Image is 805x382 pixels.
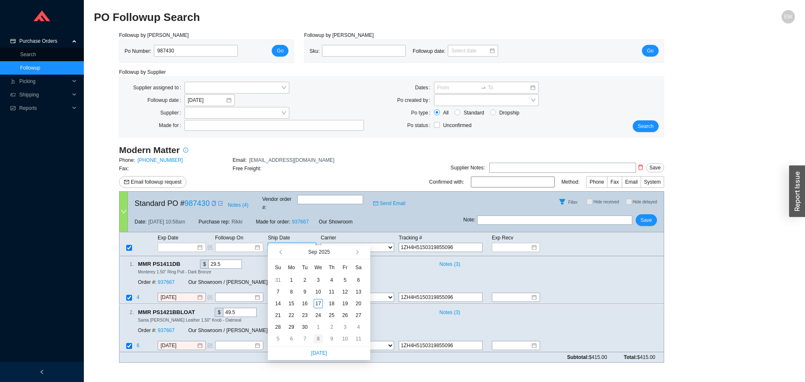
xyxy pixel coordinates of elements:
div: 1 [287,275,296,285]
label: Supplier: [160,107,184,119]
div: 9 [300,287,309,296]
span: mail [124,179,129,185]
div: 15 [287,299,296,308]
div: 27 [354,311,363,320]
div: 13 [354,287,363,296]
button: Search [633,120,659,132]
span: Notes ( 3 ) [439,260,460,268]
div: 19 [340,299,350,308]
input: Hide received [587,199,592,205]
span: System [644,179,661,185]
div: 2 [327,322,336,332]
td: 2025-09-19 [338,298,352,309]
span: copy [211,201,216,206]
td: 2025-09-28 [271,321,285,333]
span: MMR PS1421BBLOAT [138,308,202,317]
a: mailSend Email [373,199,405,208]
span: Subtotal: [567,353,607,361]
span: form [208,343,213,348]
a: 937667 [158,327,174,333]
td: 2025-10-05 [271,333,285,345]
td: 2025-10-08 [312,333,325,345]
span: Hide received [593,200,619,204]
div: 7 [300,334,309,343]
td: 2025-09-10 [312,286,325,298]
td: 2025-09-04 [325,274,338,286]
button: Save [646,163,664,172]
div: 2 [300,275,309,285]
div: 3 [314,275,323,285]
div: 31 [273,275,283,285]
label: Dates: [415,82,434,94]
div: 21 [273,311,283,320]
td: 2025-09-09 [298,286,312,298]
span: 6 [137,343,141,348]
td: 2025-09-06 [352,274,365,286]
div: 11 [354,334,363,343]
td: 2025-09-12 [338,286,352,298]
span: Tracking # [399,235,422,241]
span: Free Freight: [233,166,262,172]
div: 7 [273,287,283,296]
td: 2025-09-25 [325,309,338,321]
span: Our Showroom / [PERSON_NAME] [188,327,267,333]
td: 2025-08-31 [271,274,285,286]
div: 6 [287,334,296,343]
span: Note : [463,216,475,225]
span: mail [373,201,378,206]
span: Exp Recv [492,235,513,241]
span: delete [636,164,645,170]
th: Th [325,261,338,274]
span: export [218,201,223,206]
td: 2025-09-18 [325,298,338,309]
input: 9/17/2025 [188,96,226,104]
td: 2025-09-22 [285,309,298,321]
td: 2025-09-02 [298,274,312,286]
a: Search [20,52,36,57]
div: 12 [340,287,350,296]
td: 2025-09-24 [312,309,325,321]
td: 2025-09-20 [352,298,365,309]
span: [DATE] 10:58am [148,218,185,226]
div: 5 [273,334,283,343]
div: Copy [197,308,202,317]
div: 24 [314,311,323,320]
a: Followup [20,65,40,71]
button: Notes (4) [227,200,249,206]
td: 2025-09-15 [285,298,298,309]
div: 14 [273,299,283,308]
span: Santa [PERSON_NAME] Leather 1.50" Knob - Oatmeal [138,318,241,322]
td: 2025-10-06 [285,333,298,345]
td: 2025-10-07 [298,333,312,345]
h2: PO Followup Search [94,10,620,25]
span: Exp Date [158,235,178,241]
span: 4 [137,295,141,301]
span: Notes ( 4 ) [228,201,248,209]
button: Notes (3) [436,308,460,314]
a: [DATE] [311,350,327,356]
input: 9/15/2025 [161,294,197,302]
label: Supplier assigned to [133,82,184,94]
span: down [121,209,127,215]
div: $ [215,308,223,317]
td: 2025-09-23 [298,309,312,321]
label: Po status: [407,120,434,131]
button: Notes (3) [436,260,460,265]
label: Followup date: [148,94,184,106]
div: Copy [182,260,187,269]
td: 2025-09-26 [338,309,352,321]
input: Select date [451,47,489,55]
span: credit-card [10,39,16,44]
span: Search [638,122,654,130]
span: Go [647,47,654,55]
td: 2025-09-05 [338,274,352,286]
span: EW [784,10,792,23]
td: 2025-10-09 [325,333,338,345]
div: 4 [327,275,336,285]
span: Unconfirmed [443,122,472,128]
button: Save [636,214,657,226]
th: Sa [352,261,365,274]
span: Ship Date [268,235,290,241]
a: 937667 [292,219,309,225]
span: Followup by Supplier [119,69,166,75]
